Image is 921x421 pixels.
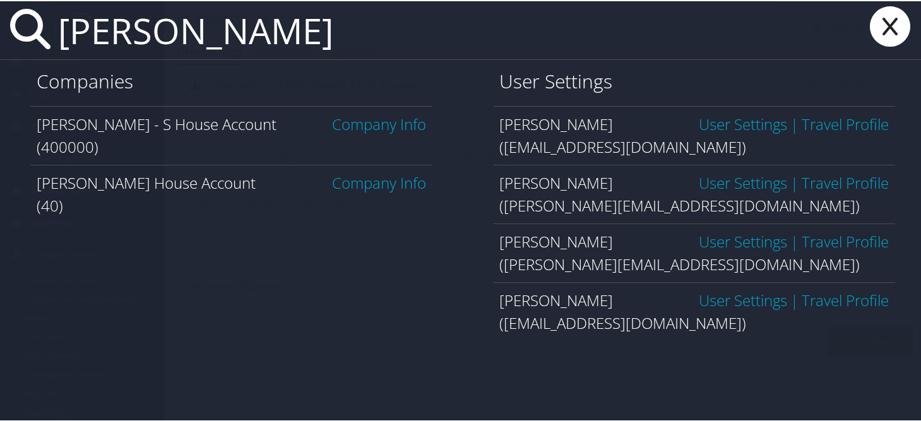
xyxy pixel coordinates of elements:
span: [PERSON_NAME] [499,230,613,251]
a: Company Info [332,112,426,133]
span: [PERSON_NAME] House Account [37,171,256,192]
div: ([PERSON_NAME][EMAIL_ADDRESS][DOMAIN_NAME]) [499,193,889,216]
h1: Companies [37,67,426,93]
span: [PERSON_NAME] [499,171,613,192]
a: User Settings [699,230,787,251]
span: | [787,112,802,133]
a: User Settings [699,112,787,133]
a: View OBT Profile [802,288,889,309]
span: | [787,171,802,192]
span: | [787,288,802,309]
a: Company Info [332,171,426,192]
a: View OBT Profile [802,230,889,251]
a: View OBT Profile [802,171,889,192]
div: (400000) [37,134,426,157]
a: View OBT Profile [802,112,889,133]
div: (40) [37,193,426,216]
span: [PERSON_NAME] [499,112,613,133]
div: ([EMAIL_ADDRESS][DOMAIN_NAME]) [499,134,889,157]
div: ([EMAIL_ADDRESS][DOMAIN_NAME]) [499,311,889,333]
span: | [787,230,802,251]
span: [PERSON_NAME] [499,288,613,309]
h1: User Settings [499,67,889,93]
a: User Settings [699,171,787,192]
span: [PERSON_NAME] - S House Account [37,112,276,133]
a: User Settings [699,288,787,309]
div: ([PERSON_NAME][EMAIL_ADDRESS][DOMAIN_NAME]) [499,252,889,275]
